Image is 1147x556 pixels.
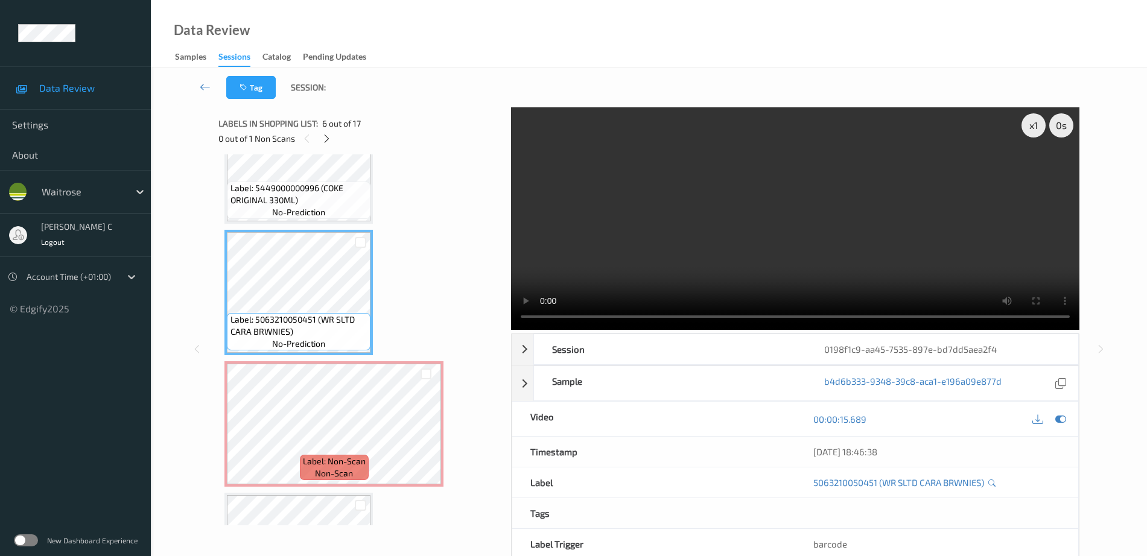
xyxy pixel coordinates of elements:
div: 0 s [1049,113,1073,137]
span: 6 out of 17 [322,118,361,130]
div: Samples [175,51,206,66]
a: Sessions [218,49,262,67]
button: Tag [226,76,276,99]
div: 0198f1c9-aa45-7535-897e-bd7dd5aea2f4 [806,334,1078,364]
div: x 1 [1021,113,1046,137]
div: Sample [534,366,806,400]
span: Session: [291,81,326,93]
div: Data Review [174,24,250,36]
span: no-prediction [272,206,325,218]
span: Label: 5063210050451 (WR SLTD CARA BRWNIES) [230,314,368,338]
div: Session0198f1c9-aa45-7535-897e-bd7dd5aea2f4 [512,333,1079,365]
a: Catalog [262,49,303,66]
div: 0 out of 1 Non Scans [218,131,503,146]
div: Tags [512,498,795,528]
span: no-prediction [272,338,325,350]
span: non-scan [315,467,353,479]
a: 00:00:15.689 [813,413,866,425]
a: Pending Updates [303,49,378,66]
a: b4d6b333-9348-39c8-aca1-e196a09e877d [824,375,1002,391]
div: Video [512,402,795,436]
div: [DATE] 18:46:38 [813,446,1060,458]
a: Samples [175,49,218,66]
div: Sampleb4d6b333-9348-39c8-aca1-e196a09e877d [512,365,1079,401]
div: Session [534,334,806,364]
div: Catalog [262,51,291,66]
div: Label [512,467,795,498]
div: Sessions [218,51,250,67]
span: Label: Non-Scan [303,455,366,467]
div: Timestamp [512,437,795,467]
span: Labels in shopping list: [218,118,318,130]
span: Label: 5449000000996 (COKE ORIGINAL 330ML) [230,182,368,206]
div: Pending Updates [303,51,366,66]
a: 5063210050451 (WR SLTD CARA BRWNIES) [813,476,984,488]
